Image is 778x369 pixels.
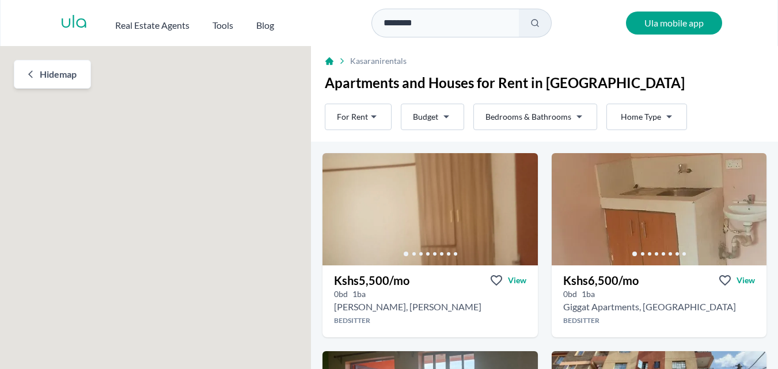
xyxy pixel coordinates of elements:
nav: Main [115,14,297,32]
h5: 1 bathrooms [352,288,366,300]
button: For Rent [325,104,392,130]
span: Home Type [621,111,661,123]
h5: 0 bedrooms [334,288,348,300]
h3: Kshs 6,500 /mo [563,272,639,288]
a: Kshs6,500/moViewView property in detail0bd 1ba Giggat Apartments, [GEOGRAPHIC_DATA]Bedsitter [552,265,766,337]
button: Bedrooms & Bathrooms [473,104,597,130]
h5: 1 bathrooms [582,288,595,300]
a: Kshs5,500/moViewView property in detail0bd 1ba [PERSON_NAME], [PERSON_NAME]Bedsitter [322,265,537,337]
h2: Bedsitter for rent in Kasarani - Kshs 6,500/mo -Giggat Apartments, Unnamed Road, Nairobi, Kenya, ... [563,300,736,314]
a: Blog [256,14,274,32]
img: Bedsitter for rent - Kshs 6,500/mo - in Kasarani Giggat Apartments, Unnamed Road, Nairobi, Kenya,... [552,153,766,265]
a: Ula mobile app [626,12,722,35]
h1: Apartments and Houses for Rent in [GEOGRAPHIC_DATA] [325,74,764,92]
h4: Bedsitter [322,316,537,325]
span: View [508,275,526,286]
a: ula [60,13,88,33]
h3: Kshs 5,500 /mo [334,272,409,288]
button: Home Type [606,104,687,130]
span: Hide map [40,67,77,81]
h2: Real Estate Agents [115,18,189,32]
button: Tools [212,14,233,32]
h2: Blog [256,18,274,32]
img: Bedsitter for rent - Kshs 5,500/mo - in Kasarani in Muradi, Nairobi, Kenya, Nairobi - main proper... [322,153,537,265]
span: Kasarani rentals [350,55,407,67]
h5: 0 bedrooms [563,288,577,300]
h2: Bedsitter for rent in Kasarani - Kshs 5,500/mo -Muradi, Nairobi, Kenya, Nairobi county [334,300,481,314]
span: For Rent [337,111,368,123]
span: View [737,275,755,286]
button: Budget [401,104,464,130]
h2: Tools [212,18,233,32]
button: Real Estate Agents [115,14,189,32]
span: Budget [413,111,438,123]
span: Bedrooms & Bathrooms [485,111,571,123]
h4: Bedsitter [552,316,766,325]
